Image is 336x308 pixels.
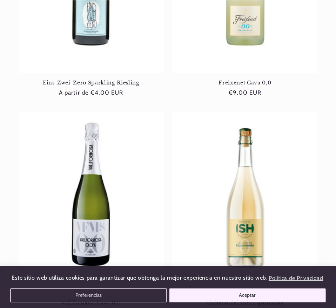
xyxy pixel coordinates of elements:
button: Preferencias [10,288,167,302]
a: Freixenet Cava 0,0 [172,80,318,86]
button: Aceptar [169,288,326,302]
a: Eins-Zwei-Zero Sparkling Riesling [19,80,164,86]
a: Política de Privacidad (opens in a new tab) [268,272,324,284]
span: Este sitio web utiliza cookies para garantizar que obtenga la mejor experiencia en nuestro sitio ... [12,275,268,281]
